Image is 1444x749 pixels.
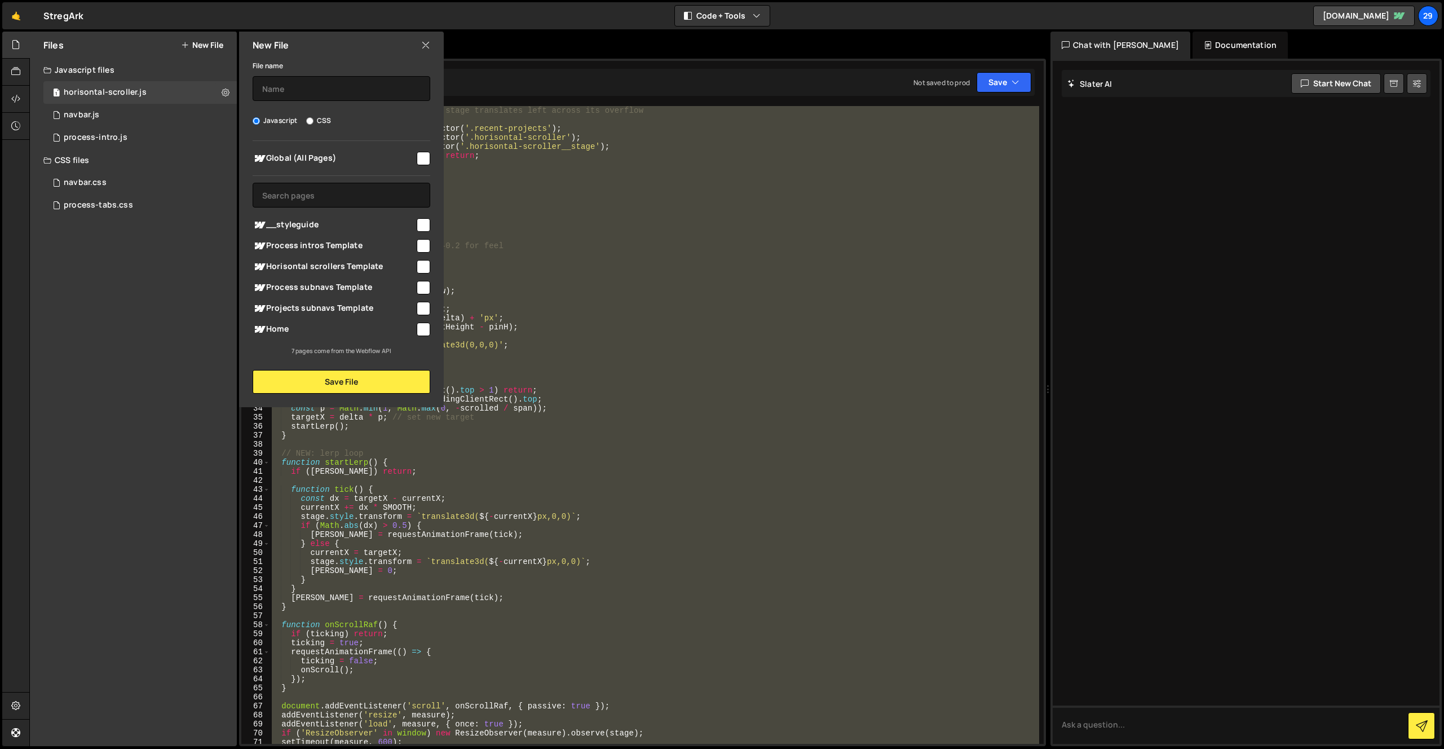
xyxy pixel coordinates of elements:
[306,117,313,125] input: CSS
[241,512,270,521] div: 46
[253,115,298,126] label: Javascript
[43,9,83,23] div: StregArk
[977,72,1031,92] button: Save
[43,39,64,51] h2: Files
[241,611,270,620] div: 57
[241,458,270,467] div: 40
[241,657,270,666] div: 62
[241,666,270,675] div: 63
[675,6,770,26] button: Code + Tools
[1067,78,1112,89] h2: Slater AI
[253,260,415,274] span: Horisontal scrollers Template
[241,720,270,729] div: 69
[241,422,270,431] div: 36
[253,76,430,101] input: Name
[253,302,415,315] span: Projects subnavs Template
[253,370,430,394] button: Save File
[913,78,970,87] div: Not saved to prod
[43,194,237,217] div: 16690/47286.css
[64,110,99,120] div: navbar.js
[241,675,270,684] div: 64
[30,149,237,171] div: CSS files
[1418,6,1438,26] a: 29
[64,200,133,210] div: process-tabs.css
[241,413,270,422] div: 35
[241,629,270,638] div: 59
[2,2,30,29] a: 🤙
[43,81,237,104] div: 16690/47560.js
[30,59,237,81] div: Javascript files
[241,548,270,557] div: 50
[43,104,237,126] div: 16690/45597.js
[253,60,283,72] label: File name
[241,684,270,693] div: 65
[241,539,270,548] div: 49
[1313,6,1415,26] a: [DOMAIN_NAME]
[241,693,270,702] div: 66
[64,87,147,98] div: horisontal-scroller.js
[241,647,270,657] div: 61
[241,521,270,530] div: 47
[181,41,223,50] button: New File
[241,702,270,711] div: 67
[241,494,270,503] div: 44
[241,503,270,512] div: 45
[292,347,391,355] small: 7 pages come from the Webflow API
[253,281,415,294] span: Process subnavs Template
[241,485,270,494] div: 43
[253,239,415,253] span: Process intros Template
[241,440,270,449] div: 38
[241,584,270,593] div: 54
[253,117,260,125] input: Javascript
[241,557,270,566] div: 51
[241,530,270,539] div: 48
[306,115,331,126] label: CSS
[64,178,107,188] div: navbar.css
[253,218,415,232] span: __styleguide
[241,638,270,647] div: 60
[253,152,415,165] span: Global (All Pages)
[253,323,415,336] span: Home
[43,126,237,149] div: 16690/47289.js
[253,183,430,208] input: Search pages
[253,39,289,51] h2: New File
[241,449,270,458] div: 39
[241,431,270,440] div: 37
[241,404,270,413] div: 34
[241,476,270,485] div: 42
[241,620,270,629] div: 58
[241,566,270,575] div: 52
[241,593,270,602] div: 55
[64,133,127,143] div: process-intro.js
[1050,32,1190,59] div: Chat with [PERSON_NAME]
[241,729,270,738] div: 70
[241,738,270,747] div: 71
[241,602,270,611] div: 56
[241,467,270,476] div: 41
[1193,32,1288,59] div: Documentation
[241,711,270,720] div: 68
[43,171,237,194] div: 16690/45596.css
[241,575,270,584] div: 53
[1291,73,1381,94] button: Start new chat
